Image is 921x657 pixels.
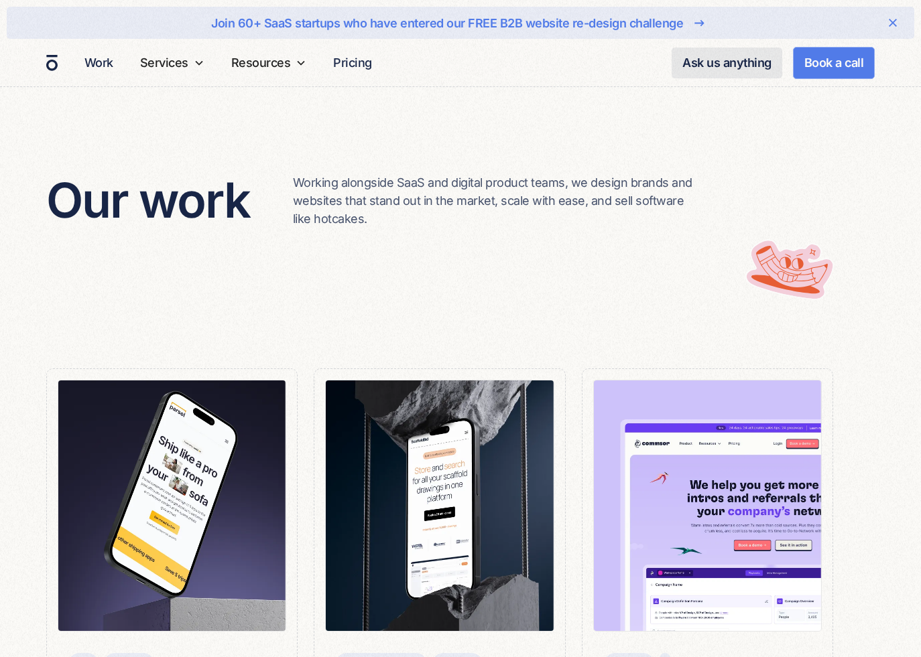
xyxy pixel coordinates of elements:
p: Working alongside SaaS and digital product teams, we design brands and websites that stand out in... [293,173,700,228]
a: Join 60+ SaaS startups who have entered our FREE B2B website re-design challenge [50,12,871,33]
a: Work [79,50,119,76]
div: Services [140,54,188,72]
a: Ask us anything [672,48,782,78]
div: Resources [231,54,291,72]
a: Pricing [328,50,377,76]
div: Resources [226,39,312,86]
a: home [46,54,58,72]
a: Book a call [793,47,875,79]
div: Services [135,39,210,86]
h2: Our work [46,171,250,229]
div: Join 60+ SaaS startups who have entered our FREE B2B website re-design challenge [211,14,683,32]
